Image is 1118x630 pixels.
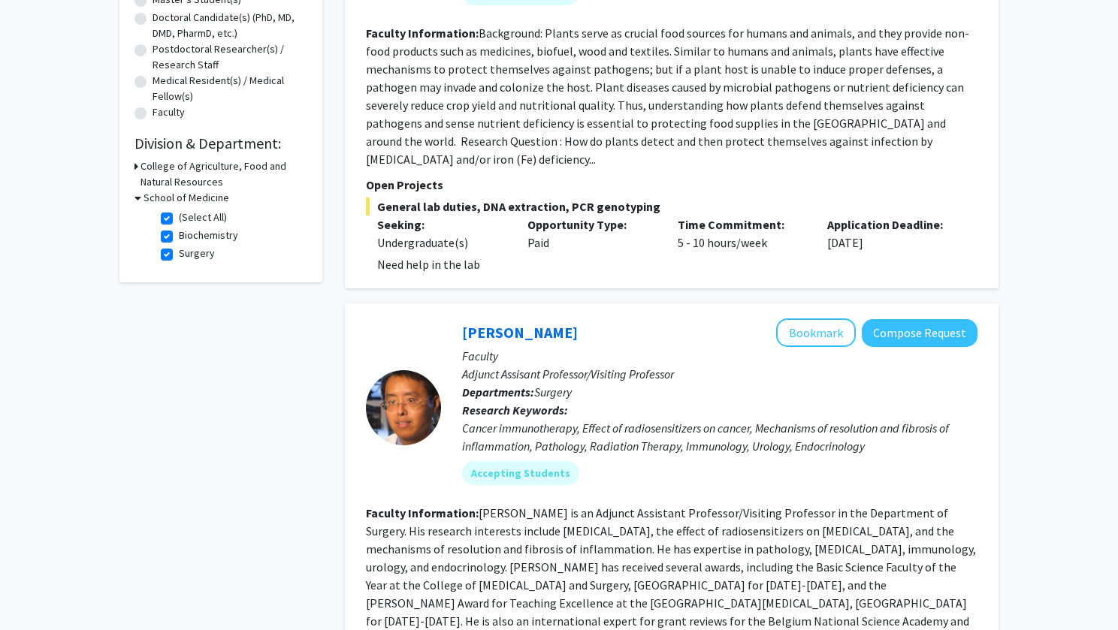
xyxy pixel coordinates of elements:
h2: Division & Department: [134,134,307,152]
label: Faculty [153,104,185,120]
span: General lab duties, DNA extraction, PCR genotyping [366,197,977,216]
button: Add Yujiang Fang to Bookmarks [776,318,856,347]
p: Time Commitment: [678,216,805,234]
label: (Select All) [179,209,227,225]
label: Doctoral Candidate(s) (PhD, MD, DMD, PharmD, etc.) [153,10,307,41]
iframe: Chat [11,562,64,619]
div: Cancer immunotherapy, Effect of radiosensitizers on cancer, Mechanisms of resolution and fibrosis... [462,419,977,455]
b: Faculty Information: [366,26,479,41]
p: Application Deadline: [827,216,955,234]
h3: College of Agriculture, Food and Natural Resources [141,158,307,190]
p: Seeking: [377,216,505,234]
p: Open Projects [366,176,977,194]
label: Postdoctoral Researcher(s) / Research Staff [153,41,307,73]
b: Research Keywords: [462,402,568,417]
a: [PERSON_NAME] [462,323,578,342]
p: Adjunct Assisant Professor/Visiting Professor [462,365,977,383]
span: Surgery [534,384,572,399]
div: Paid [516,216,666,252]
h3: School of Medicine [144,190,229,206]
p: Opportunity Type: [527,216,655,234]
p: Need help in the lab [377,255,977,273]
label: Biochemistry [179,228,238,243]
b: Faculty Information: [366,505,479,520]
p: Faculty [462,347,977,365]
label: Surgery [179,246,215,261]
label: Medical Resident(s) / Medical Fellow(s) [153,73,307,104]
fg-read-more: Background: Plants serve as crucial food sources for humans and animals, and they provide non-foo... [366,26,969,167]
div: 5 - 10 hours/week [666,216,817,252]
div: [DATE] [816,216,966,252]
div: Undergraduate(s) [377,234,505,252]
mat-chip: Accepting Students [462,461,579,485]
b: Departments: [462,384,534,399]
button: Compose Request to Yujiang Fang [862,319,977,347]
